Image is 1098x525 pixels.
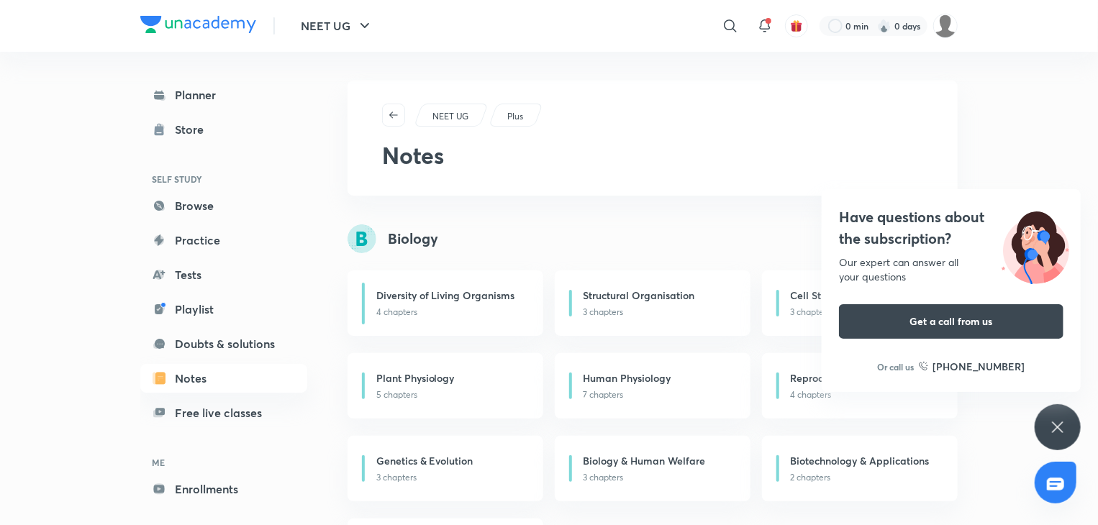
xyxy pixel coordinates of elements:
h6: Genetics & Evolution [376,453,473,468]
p: 5 chapters [376,388,526,401]
a: Company Logo [140,16,256,37]
p: 2 chapters [791,471,940,484]
div: Our expert can answer all your questions [839,255,1063,284]
p: 4 chapters [376,306,526,319]
button: avatar [785,14,808,37]
a: Biotechnology & Applications2 chapters [762,436,958,501]
img: syllabus [348,224,376,253]
a: Free live classes [140,398,307,427]
img: ttu_illustration_new.svg [990,206,1081,284]
p: NEET UG [432,110,468,123]
a: Cell Structure & Function3 chapters [762,270,958,336]
a: Structural Organisation3 chapters [555,270,750,336]
a: Plant Physiology5 chapters [348,353,543,419]
h6: ME [140,450,307,475]
img: streak [877,19,891,33]
a: Planner [140,81,307,109]
img: avatar [790,19,803,32]
p: Plus [507,110,523,123]
a: Enrollments [140,475,307,503]
p: 3 chapters [791,306,940,319]
a: Doubts & solutions [140,329,307,358]
p: 3 chapters [376,471,526,484]
a: Human Physiology7 chapters [555,353,750,419]
h6: Diversity of Living Organisms [376,288,515,303]
p: 4 chapters [791,388,940,401]
img: Jay Mata Ji [933,14,958,38]
p: 3 chapters [584,471,733,484]
p: 7 chapters [584,388,733,401]
a: Browse [140,191,307,220]
a: Reproduction4 chapters [762,353,958,419]
button: Get a call from us [839,304,1063,339]
a: Practice [140,226,307,255]
h6: Biotechnology & Applications [791,453,930,468]
p: Or call us [878,360,915,373]
h2: Notes [382,138,923,173]
a: Biology & Human Welfare3 chapters [555,436,750,501]
a: NEET UG [430,110,471,123]
h6: Reproduction [791,370,854,385]
a: Plus [505,110,526,123]
a: Store [140,115,307,144]
a: Playlist [140,295,307,324]
h6: Human Physiology [584,370,671,385]
img: Company Logo [140,16,256,33]
h6: SELF STUDY [140,167,307,191]
a: [PHONE_NUMBER] [919,359,1025,374]
div: Store [175,121,212,138]
h6: Structural Organisation [584,288,695,303]
button: NEET UG [292,12,382,40]
a: Tests [140,260,307,289]
a: Notes [140,364,307,393]
h6: Cell Structure & Function [791,288,907,303]
a: Diversity of Living Organisms4 chapters [348,270,543,336]
h4: Biology [388,228,438,250]
p: 3 chapters [584,306,733,319]
h6: Plant Physiology [376,370,455,385]
h6: [PHONE_NUMBER] [933,359,1025,374]
h4: Have questions about the subscription? [839,206,1063,250]
a: Genetics & Evolution3 chapters [348,436,543,501]
h6: Biology & Human Welfare [584,453,706,468]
